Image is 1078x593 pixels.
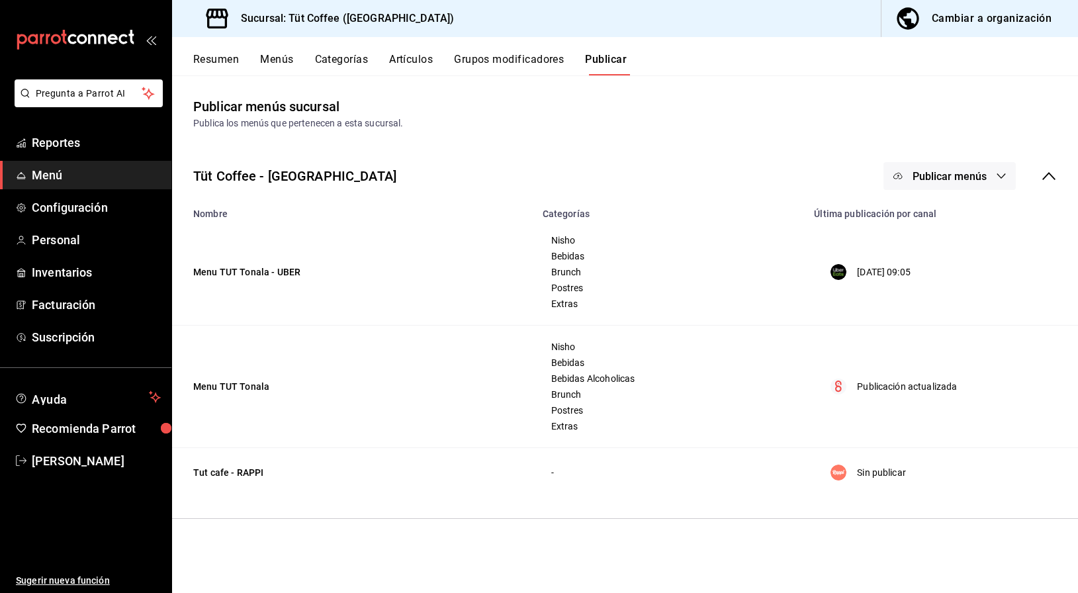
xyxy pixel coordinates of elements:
span: Postres [551,283,790,293]
span: Personal [32,231,161,249]
th: Última publicación por canal [806,201,1078,219]
span: Bebidas [551,358,790,367]
span: Suscripción [32,328,161,346]
span: Pregunta a Parrot AI [36,87,142,101]
a: Pregunta a Parrot AI [9,96,163,110]
span: Brunch [551,390,790,399]
button: Artículos [389,53,433,75]
button: Categorías [315,53,369,75]
p: Publicación actualizada [857,380,957,394]
div: Publicar menús sucursal [193,97,339,116]
span: Nisho [551,342,790,351]
th: Nombre [172,201,535,219]
span: Menú [32,166,161,184]
span: Extras [551,422,790,431]
h3: Sucursal: Tüt Coffee ([GEOGRAPHIC_DATA]) [230,11,454,26]
span: Extras [551,299,790,308]
span: Bebidas [551,251,790,261]
div: navigation tabs [193,53,1078,75]
button: Resumen [193,53,239,75]
button: Menús [260,53,293,75]
div: Tüt Coffee - [GEOGRAPHIC_DATA] [193,166,396,186]
span: Bebidas Alcoholicas [551,374,790,383]
span: Brunch [551,267,790,277]
span: Publicar menús [913,170,987,183]
span: Nisho [551,236,790,245]
th: Categorías [535,201,807,219]
button: Publicar [585,53,627,75]
div: Publica los menús que pertenecen a esta sucursal. [193,116,1057,130]
button: Pregunta a Parrot AI [15,79,163,107]
span: Configuración [32,199,161,216]
div: - [551,465,791,480]
button: Publicar menús [883,162,1016,190]
table: menu maker table for brand [172,201,1078,497]
td: Menu TUT Tonala - UBER [172,219,535,326]
span: Postres [551,406,790,415]
td: Menu TUT Tonala [172,326,535,448]
span: Facturación [32,296,161,314]
span: Reportes [32,134,161,152]
span: Sugerir nueva función [16,574,161,588]
p: [DATE] 09:05 [857,265,911,279]
span: Recomienda Parrot [32,420,161,437]
div: Cambiar a organización [932,9,1052,28]
span: [PERSON_NAME] [32,452,161,470]
button: Grupos modificadores [454,53,564,75]
span: Inventarios [32,263,161,281]
span: Ayuda [32,389,144,405]
td: Tut cafe - RAPPI [172,448,535,498]
p: Sin publicar [857,466,906,480]
button: open_drawer_menu [146,34,156,45]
